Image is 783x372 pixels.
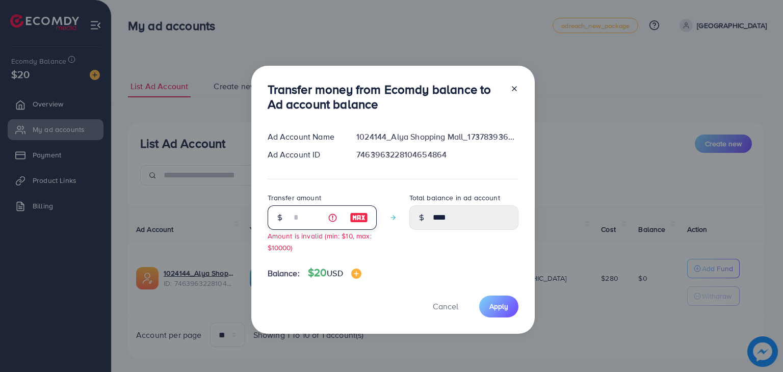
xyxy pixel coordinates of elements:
div: 7463963228104654864 [348,149,526,161]
div: Ad Account Name [259,131,349,143]
span: USD [327,268,343,279]
img: image [350,211,368,224]
small: Amount is invalid (min: $10, max: $10000) [268,231,372,252]
h4: $20 [308,267,361,279]
span: Apply [489,301,508,311]
h3: Transfer money from Ecomdy balance to Ad account balance [268,82,502,112]
span: Balance: [268,268,300,279]
button: Cancel [420,296,471,317]
button: Apply [479,296,518,317]
img: image [351,269,361,279]
span: Cancel [433,301,458,312]
div: Ad Account ID [259,149,349,161]
div: 1024144_Alya Shopping Mall_1737839368116 [348,131,526,143]
label: Total balance in ad account [409,193,500,203]
label: Transfer amount [268,193,321,203]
